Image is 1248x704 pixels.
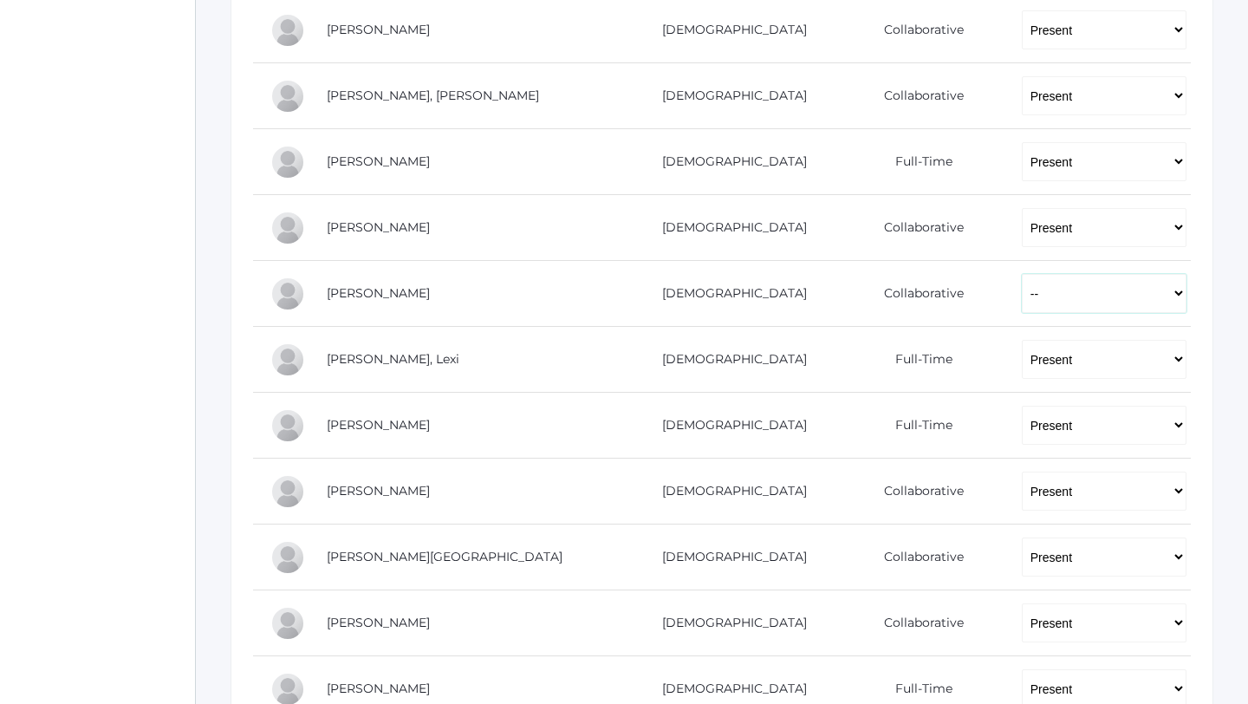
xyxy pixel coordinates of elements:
[270,277,305,311] div: Christopher Ip
[327,351,459,367] a: [PERSON_NAME], Lexi
[270,13,305,48] div: William Hamilton
[626,525,830,590] td: [DEMOGRAPHIC_DATA]
[830,63,1004,129] td: Collaborative
[626,459,830,525] td: [DEMOGRAPHIC_DATA]
[830,261,1004,327] td: Collaborative
[270,474,305,509] div: Colton Maurer
[270,408,305,443] div: Frances Leidenfrost
[626,327,830,393] td: [DEMOGRAPHIC_DATA]
[270,606,305,641] div: Cole McCollum
[327,549,562,564] a: [PERSON_NAME][GEOGRAPHIC_DATA]
[626,261,830,327] td: [DEMOGRAPHIC_DATA]
[830,525,1004,590] td: Collaborative
[327,88,539,103] a: [PERSON_NAME], [PERSON_NAME]
[626,195,830,261] td: [DEMOGRAPHIC_DATA]
[830,393,1004,459] td: Full-Time
[327,153,430,169] a: [PERSON_NAME]
[830,327,1004,393] td: Full-Time
[830,129,1004,195] td: Full-Time
[327,219,430,235] a: [PERSON_NAME]
[327,483,430,499] a: [PERSON_NAME]
[327,615,430,630] a: [PERSON_NAME]
[270,211,305,245] div: Corbin Intlekofer
[830,195,1004,261] td: Collaborative
[327,285,430,301] a: [PERSON_NAME]
[270,79,305,114] div: Stone Haynes
[327,22,430,37] a: [PERSON_NAME]
[327,417,430,433] a: [PERSON_NAME]
[830,590,1004,656] td: Collaborative
[830,459,1004,525] td: Collaborative
[270,540,305,575] div: Savannah Maurer
[626,590,830,656] td: [DEMOGRAPHIC_DATA]
[626,393,830,459] td: [DEMOGRAPHIC_DATA]
[270,145,305,179] div: Hannah Hrehniy
[626,129,830,195] td: [DEMOGRAPHIC_DATA]
[626,63,830,129] td: [DEMOGRAPHIC_DATA]
[270,342,305,377] div: Lexi Judy
[327,681,430,696] a: [PERSON_NAME]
